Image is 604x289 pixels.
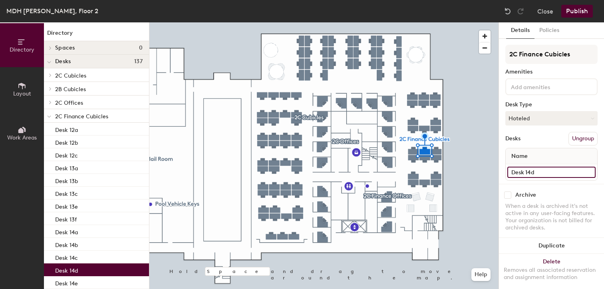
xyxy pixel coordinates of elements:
[55,113,108,120] span: 2C Finance Cubicles
[537,5,553,18] button: Close
[55,175,78,185] p: Desk 13b
[561,5,593,18] button: Publish
[55,100,83,106] span: 2C Offices
[55,137,78,146] p: Desk 12b
[507,167,596,178] input: Unnamed desk
[505,102,598,108] div: Desk Type
[504,7,512,15] img: Undo
[44,29,149,41] h1: Directory
[507,149,532,163] span: Name
[55,278,78,287] p: Desk 14e
[499,238,604,254] button: Duplicate
[471,268,491,281] button: Help
[55,58,71,65] span: Desks
[55,72,86,79] span: 2C Cubicles
[55,239,78,249] p: Desk 14b
[515,192,536,198] div: Archive
[505,136,521,142] div: Desks
[55,124,78,134] p: Desk 12a
[504,267,599,281] div: Removes all associated reservation and assignment information
[139,45,143,51] span: 0
[517,7,525,15] img: Redo
[55,214,77,223] p: Desk 13f
[7,134,37,141] span: Work Areas
[55,163,78,172] p: Desk 13a
[55,86,86,93] span: 2B Cubicles
[55,265,78,274] p: Desk 14d
[534,22,564,39] button: Policies
[10,46,34,53] span: Directory
[13,90,31,97] span: Layout
[568,132,598,145] button: Ungroup
[55,252,78,261] p: Desk 14c
[505,203,598,231] div: When a desk is archived it's not active in any user-facing features. Your organization is not bil...
[499,254,604,289] button: DeleteRemoves all associated reservation and assignment information
[134,58,143,65] span: 137
[505,111,598,126] button: Hoteled
[509,82,581,91] input: Add amenities
[506,22,534,39] button: Details
[55,188,78,197] p: Desk 13c
[55,45,75,51] span: Spaces
[505,69,598,75] div: Amenities
[55,201,78,210] p: Desk 13e
[55,150,78,159] p: Desk 12c
[6,6,98,16] div: MDH [PERSON_NAME], Floor 2
[55,227,78,236] p: Desk 14a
